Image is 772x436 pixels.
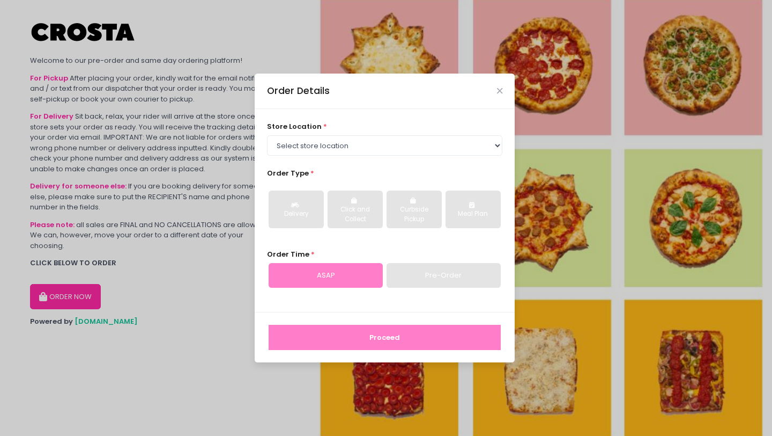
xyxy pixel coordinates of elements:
[269,325,501,351] button: Proceed
[267,84,330,98] div: Order Details
[497,88,502,93] button: Close
[267,121,322,132] span: store location
[453,209,493,219] div: Meal Plan
[387,191,442,228] button: Curbside Pickup
[276,209,316,219] div: Delivery
[328,191,383,228] button: Click and Collect
[267,249,309,259] span: Order Time
[394,205,434,224] div: Curbside Pickup
[335,205,375,224] div: Click and Collect
[446,191,501,228] button: Meal Plan
[269,191,324,228] button: Delivery
[267,168,309,178] span: Order Type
